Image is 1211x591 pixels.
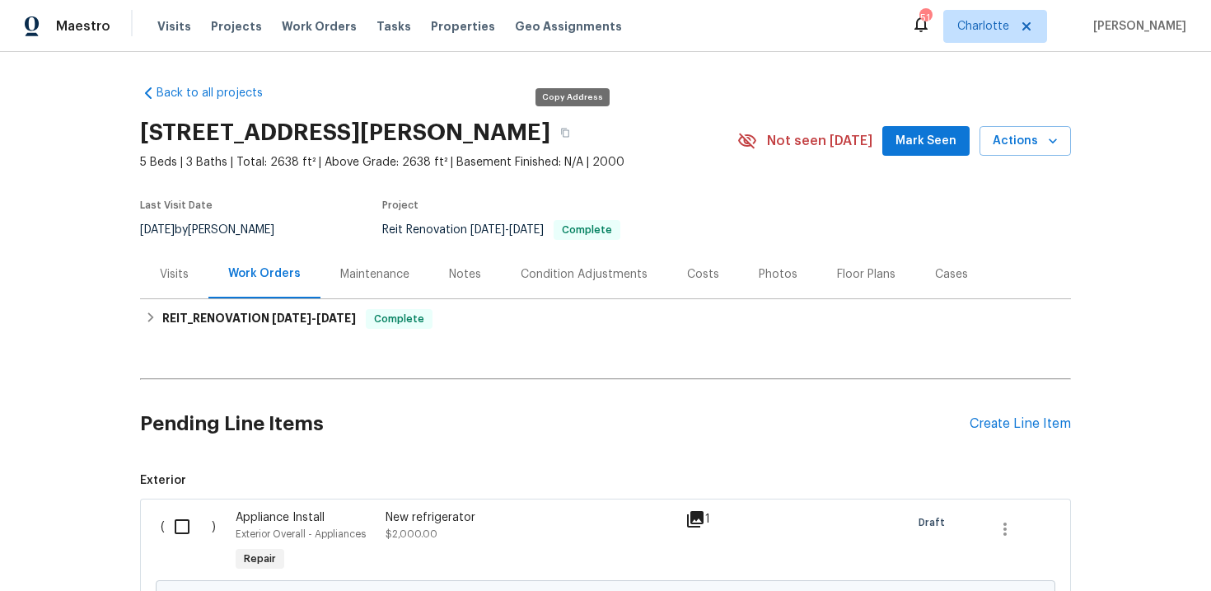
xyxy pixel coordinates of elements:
[140,220,294,240] div: by [PERSON_NAME]
[935,266,968,283] div: Cases
[882,126,970,157] button: Mark Seen
[140,299,1071,339] div: REIT_RENOVATION [DATE]-[DATE]Complete
[970,416,1071,432] div: Create Line Item
[272,312,311,324] span: [DATE]
[1087,18,1186,35] span: [PERSON_NAME]
[470,224,505,236] span: [DATE]
[228,265,301,282] div: Work Orders
[272,312,356,324] span: -
[140,200,213,210] span: Last Visit Date
[140,154,737,171] span: 5 Beds | 3 Baths | Total: 2638 ft² | Above Grade: 2638 ft² | Basement Finished: N/A | 2000
[140,472,1071,489] span: Exterior
[156,504,231,580] div: ( )
[759,266,797,283] div: Photos
[56,18,110,35] span: Maestro
[767,133,872,149] span: Not seen [DATE]
[236,512,325,523] span: Appliance Install
[140,124,550,141] h2: [STREET_ADDRESS][PERSON_NAME]
[957,18,1009,35] span: Charlotte
[140,85,298,101] a: Back to all projects
[386,529,437,539] span: $2,000.00
[140,386,970,462] h2: Pending Line Items
[449,266,481,283] div: Notes
[431,18,495,35] span: Properties
[157,18,191,35] span: Visits
[919,514,951,531] span: Draft
[993,131,1058,152] span: Actions
[160,266,189,283] div: Visits
[687,266,719,283] div: Costs
[382,200,418,210] span: Project
[316,312,356,324] span: [DATE]
[521,266,648,283] div: Condition Adjustments
[555,225,619,235] span: Complete
[837,266,895,283] div: Floor Plans
[470,224,544,236] span: -
[140,224,175,236] span: [DATE]
[509,224,544,236] span: [DATE]
[236,529,366,539] span: Exterior Overall - Appliances
[340,266,409,283] div: Maintenance
[685,509,750,529] div: 1
[211,18,262,35] span: Projects
[895,131,956,152] span: Mark Seen
[282,18,357,35] span: Work Orders
[515,18,622,35] span: Geo Assignments
[237,551,283,567] span: Repair
[376,21,411,32] span: Tasks
[382,224,620,236] span: Reit Renovation
[386,509,676,526] div: New refrigerator
[980,126,1071,157] button: Actions
[919,10,931,26] div: 51
[367,311,431,327] span: Complete
[162,309,356,329] h6: REIT_RENOVATION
